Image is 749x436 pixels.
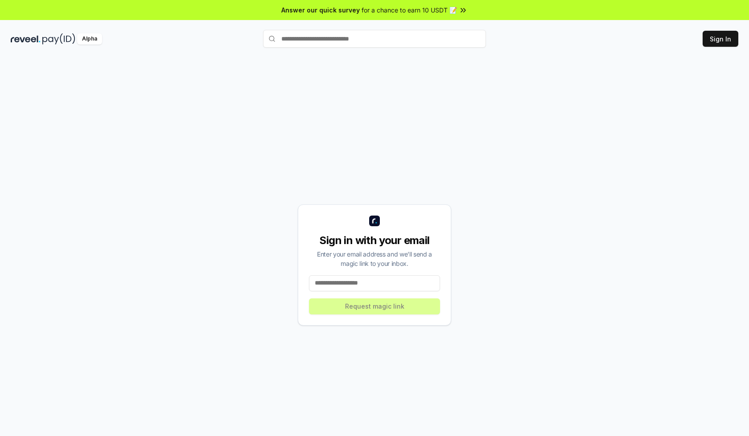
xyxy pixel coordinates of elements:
[309,233,440,248] div: Sign in with your email
[703,31,738,47] button: Sign In
[77,33,102,45] div: Alpha
[309,249,440,268] div: Enter your email address and we’ll send a magic link to your inbox.
[369,216,380,226] img: logo_small
[42,33,75,45] img: pay_id
[362,5,457,15] span: for a chance to earn 10 USDT 📝
[11,33,41,45] img: reveel_dark
[281,5,360,15] span: Answer our quick survey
